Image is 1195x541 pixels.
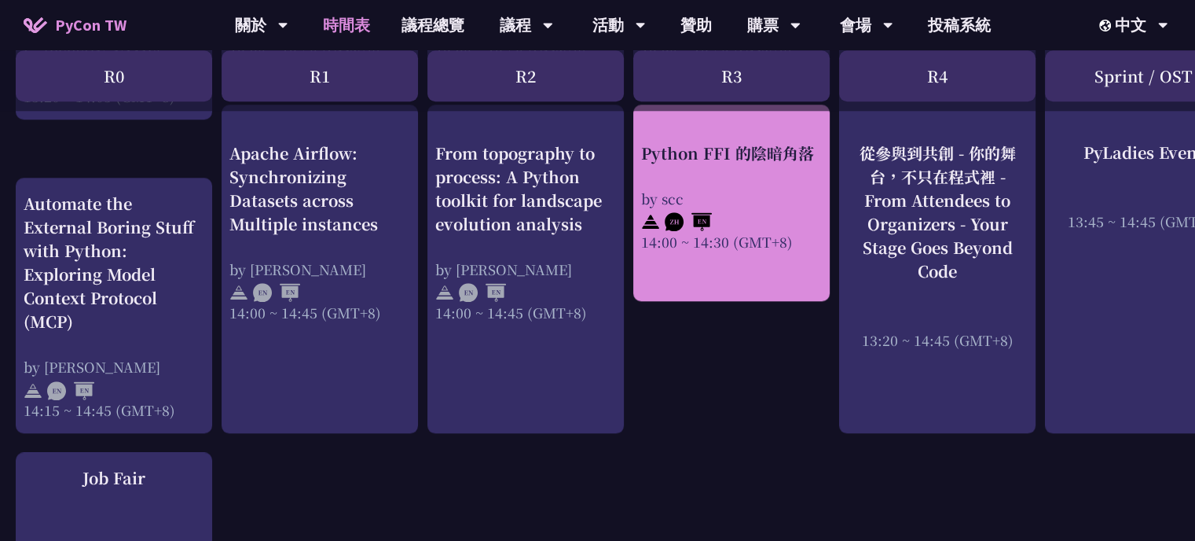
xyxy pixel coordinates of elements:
[47,381,94,400] img: ENEN.5a408d1.svg
[24,17,47,33] img: Home icon of PyCon TW 2025
[633,50,830,101] div: R3
[435,303,616,322] div: 14:00 ~ 14:45 (GMT+8)
[1099,20,1115,31] img: Locale Icon
[641,232,822,252] div: 14:00 ~ 14:30 (GMT+8)
[435,119,616,300] a: From topography to process: A Python toolkit for landscape evolution analysis by [PERSON_NAME] 14...
[847,142,1028,283] div: 從參與到共創 - 你的舞台，不只在程式裡 - From Attendees to Organizers - Your Stage Goes Beyond Code
[16,50,212,101] div: R0
[665,213,712,232] img: ZHEN.371966e.svg
[229,119,410,300] a: Apache Airflow: Synchronizing Datasets across Multiple instances by [PERSON_NAME] 14:00 ~ 14:45 (...
[253,284,300,303] img: ENEN.5a408d1.svg
[427,50,624,101] div: R2
[8,6,142,45] a: PyCon TW
[641,213,660,232] img: svg+xml;base64,PHN2ZyB4bWxucz0iaHR0cDovL3d3dy53My5vcmcvMjAwMC9zdmciIHdpZHRoPSIyNCIgaGVpZ2h0PSIyNC...
[641,119,822,229] a: Python FFI 的陰暗角落 by scc 14:00 ~ 14:30 (GMT+8)
[229,142,410,236] div: Apache Airflow: Synchronizing Datasets across Multiple instances
[435,142,616,236] div: From topography to process: A Python toolkit for landscape evolution analysis
[229,284,248,303] img: svg+xml;base64,PHN2ZyB4bWxucz0iaHR0cDovL3d3dy53My5vcmcvMjAwMC9zdmciIHdpZHRoPSIyNCIgaGVpZ2h0PSIyNC...
[229,259,410,279] div: by [PERSON_NAME]
[641,142,822,165] div: Python FFI 的陰暗角落
[641,189,822,208] div: by scc
[839,50,1036,101] div: R4
[435,284,454,303] img: svg+xml;base64,PHN2ZyB4bWxucz0iaHR0cDovL3d3dy53My5vcmcvMjAwMC9zdmciIHdpZHRoPSIyNCIgaGVpZ2h0PSIyNC...
[229,303,410,322] div: 14:00 ~ 14:45 (GMT+8)
[24,400,204,420] div: 14:15 ~ 14:45 (GMT+8)
[24,466,204,490] div: Job Fair
[459,284,506,303] img: ENEN.5a408d1.svg
[24,357,204,377] div: by [PERSON_NAME]
[55,13,126,37] span: PyCon TW
[24,381,42,400] img: svg+xml;base64,PHN2ZyB4bWxucz0iaHR0cDovL3d3dy53My5vcmcvMjAwMC9zdmciIHdpZHRoPSIyNCIgaGVpZ2h0PSIyNC...
[435,259,616,279] div: by [PERSON_NAME]
[222,50,418,101] div: R1
[847,330,1028,350] div: 13:20 ~ 14:45 (GMT+8)
[24,192,204,420] a: Automate the External Boring Stuff with Python: Exploring Model Context Protocol (MCP) by [PERSON...
[24,192,204,333] div: Automate the External Boring Stuff with Python: Exploring Model Context Protocol (MCP)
